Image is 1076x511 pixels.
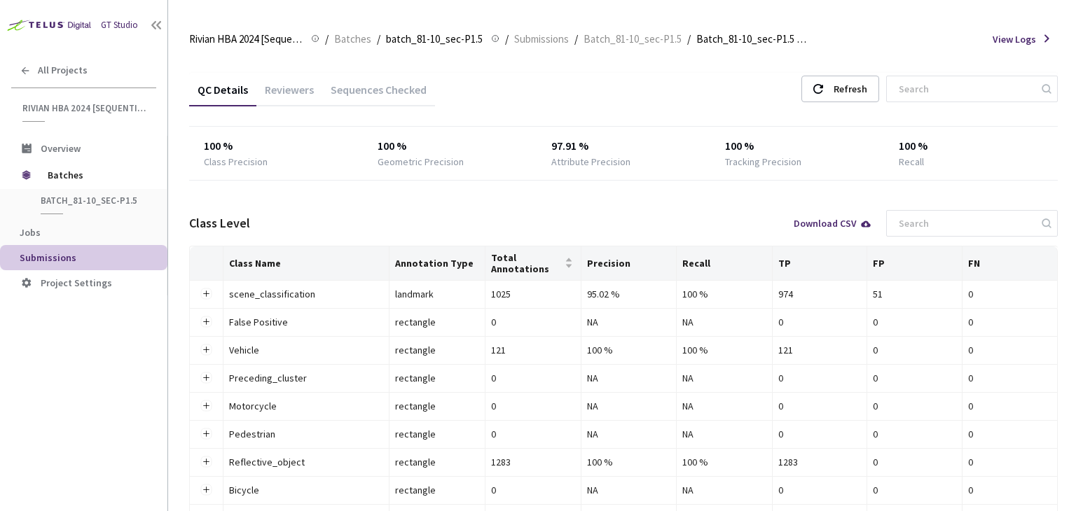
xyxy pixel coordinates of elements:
[873,286,956,302] div: 51
[204,155,268,169] div: Class Precision
[491,314,575,330] div: 0
[491,252,562,274] span: Total Annotations
[491,342,575,358] div: 121
[682,314,766,330] div: NA
[587,370,671,386] div: NA
[41,142,81,155] span: Overview
[778,314,862,330] div: 0
[682,342,766,358] div: 100 %
[229,454,383,470] div: Reflective_object
[873,370,956,386] div: 0
[587,482,671,498] div: NA
[389,246,485,281] th: Annotation Type
[491,398,575,414] div: 0
[101,19,138,32] div: GT Studio
[395,314,479,330] div: rectangle
[778,398,862,414] div: 0
[890,211,1040,236] input: Search
[794,218,872,228] div: Download CSV
[696,31,810,48] span: Batch_81-10_sec-P1.5 QC - [DATE]
[229,286,383,302] div: scene_classification
[395,426,479,442] div: rectangle
[41,276,112,289] span: Project Settings
[48,161,144,189] span: Batches
[505,31,509,48] li: /
[377,31,380,48] li: /
[256,83,322,106] div: Reviewers
[511,31,572,46] a: Submissions
[491,426,575,442] div: 0
[899,155,924,169] div: Recall
[41,195,144,206] span: batch_81-10_sec-P1.5
[551,155,630,169] div: Attribute Precision
[968,370,1051,386] div: 0
[963,246,1058,281] th: FN
[378,138,523,155] div: 100 %
[725,155,801,169] div: Tracking Precision
[890,76,1040,101] input: Search
[229,342,383,358] div: Vehicle
[587,286,671,302] div: 95.02 %
[551,138,696,155] div: 97.91 %
[968,426,1051,442] div: 0
[20,251,76,264] span: Submissions
[189,83,256,106] div: QC Details
[968,342,1051,358] div: 0
[773,246,868,281] th: TP
[778,426,862,442] div: 0
[223,246,389,281] th: Class Name
[204,138,349,155] div: 100 %
[491,370,575,386] div: 0
[229,482,383,498] div: Bicycle
[968,454,1051,470] div: 0
[395,454,479,470] div: rectangle
[587,342,671,358] div: 100 %
[968,482,1051,498] div: 0
[682,398,766,414] div: NA
[867,246,963,281] th: FP
[682,286,766,302] div: 100 %
[386,31,483,48] span: batch_81-10_sec-P1.5
[22,102,148,114] span: Rivian HBA 2024 [Sequential]
[200,484,212,496] button: Expand row
[491,286,575,302] div: 1025
[200,428,212,440] button: Expand row
[587,314,671,330] div: NA
[687,31,691,48] li: /
[778,454,862,470] div: 1283
[677,246,772,281] th: Recall
[491,482,575,498] div: 0
[229,314,383,330] div: False Positive
[587,454,671,470] div: 100 %
[968,398,1051,414] div: 0
[325,31,329,48] li: /
[491,454,575,470] div: 1283
[378,155,464,169] div: Geometric Precision
[587,426,671,442] div: NA
[485,246,581,281] th: Total Annotations
[322,83,435,106] div: Sequences Checked
[587,398,671,414] div: NA
[229,398,383,414] div: Motorcycle
[581,246,677,281] th: Precision
[778,342,862,358] div: 121
[778,482,862,498] div: 0
[200,372,212,384] button: Expand row
[200,456,212,468] button: Expand row
[682,454,766,470] div: 100 %
[873,454,956,470] div: 0
[200,400,212,412] button: Expand row
[395,482,479,498] div: rectangle
[20,226,41,239] span: Jobs
[682,482,766,498] div: NA
[229,426,383,442] div: Pedestrian
[968,286,1051,302] div: 0
[899,138,1044,155] div: 100 %
[38,64,88,76] span: All Projects
[331,31,374,46] a: Batches
[581,31,684,46] a: Batch_81-10_sec-P1.5
[200,344,212,356] button: Expand row
[725,138,870,155] div: 100 %
[395,286,479,302] div: landmark
[968,314,1051,330] div: 0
